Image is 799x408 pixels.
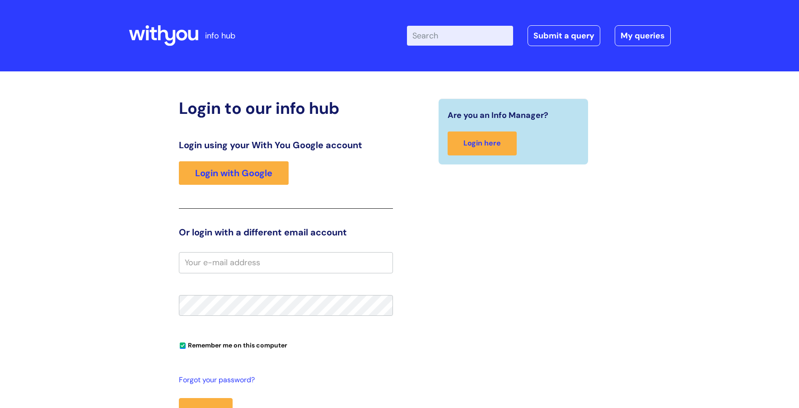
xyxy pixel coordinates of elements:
a: Submit a query [528,25,600,46]
a: Forgot your password? [179,374,388,387]
h3: Login using your With You Google account [179,140,393,150]
span: Are you an Info Manager? [448,108,548,122]
div: You can uncheck this option if you're logging in from a shared device [179,338,393,352]
a: Login here [448,131,517,155]
h3: Or login with a different email account [179,227,393,238]
input: Your e-mail address [179,252,393,273]
input: Remember me on this computer [180,343,186,349]
input: Search [407,26,513,46]
p: info hub [205,28,235,43]
label: Remember me on this computer [179,339,287,349]
a: Login with Google [179,161,289,185]
h2: Login to our info hub [179,98,393,118]
a: My queries [615,25,671,46]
